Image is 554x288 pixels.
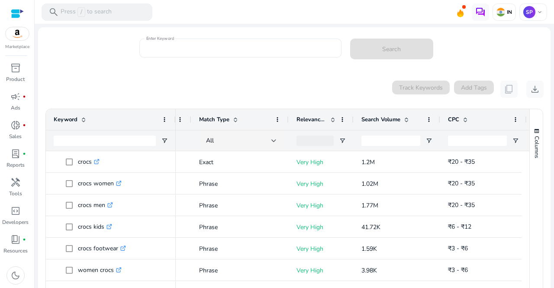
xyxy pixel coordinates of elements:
p: crocs men [78,196,113,214]
p: Ads [11,104,20,112]
span: Keyword [54,116,77,123]
span: fiber_manual_record [23,152,26,155]
span: / [77,7,85,17]
input: CPC Filter Input [448,136,507,146]
button: Open Filter Menu [161,137,168,144]
span: All [206,136,214,145]
p: Developers [2,218,29,226]
span: ₹3 - ₹6 [448,244,468,252]
span: ₹20 - ₹35 [448,201,475,209]
span: ₹20 - ₹35 [448,179,475,188]
p: Very High [296,175,346,193]
p: Phrase [199,240,281,258]
p: Very High [296,153,346,171]
span: ₹20 - ₹35 [448,158,475,166]
span: Columns [533,136,541,158]
span: campaign [10,91,21,102]
span: fiber_manual_record [23,95,26,98]
span: handyman [10,177,21,188]
img: amazon.svg [6,27,29,40]
button: download [526,81,544,98]
span: Search Volume [361,116,400,123]
span: donut_small [10,120,21,130]
p: Very High [296,262,346,279]
p: women crocs [78,261,122,279]
span: 41.72K [361,223,380,231]
button: Open Filter Menu [339,137,346,144]
p: Press to search [61,7,112,17]
p: Marketplace [5,44,29,50]
p: Reports [6,161,25,169]
mat-label: Enter Keyword [146,36,174,42]
p: crocs footwear [78,239,126,257]
p: IN [505,9,512,16]
p: Phrase [199,175,281,193]
span: dark_mode [10,270,21,281]
p: Very High [296,197,346,214]
span: 1.02M [361,180,378,188]
span: search [48,7,59,17]
p: Phrase [199,262,281,279]
span: fiber_manual_record [23,123,26,127]
p: Very High [296,240,346,258]
input: Keyword Filter Input [54,136,156,146]
span: CPC [448,116,459,123]
button: Open Filter Menu [512,137,519,144]
p: Tools [9,190,22,197]
p: crocs kids [78,218,112,236]
p: Phrase [199,218,281,236]
p: SP [523,6,535,18]
button: Open Filter Menu [425,137,432,144]
span: keyboard_arrow_down [536,9,543,16]
p: Resources [3,247,28,255]
span: code_blocks [10,206,21,216]
span: 1.2M [361,158,375,166]
p: crocs [78,153,100,171]
p: Very High [296,218,346,236]
span: ₹3 - ₹6 [448,266,468,274]
p: Product [6,75,25,83]
span: Match Type [199,116,229,123]
span: book_4 [10,234,21,245]
span: fiber_manual_record [23,238,26,241]
span: ₹6 - ₹12 [448,223,471,231]
img: in.svg [496,8,505,16]
p: Sales [9,133,22,140]
span: Relevance Score [296,116,327,123]
span: download [530,84,540,94]
span: inventory_2 [10,63,21,73]
span: lab_profile [10,149,21,159]
p: Phrase [199,197,281,214]
input: Search Volume Filter Input [361,136,420,146]
span: 1.77M [361,201,378,210]
span: 3.98K [361,266,377,275]
p: Exact [199,153,281,171]
span: 1.59K [361,245,377,253]
p: crocs women [78,175,122,192]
